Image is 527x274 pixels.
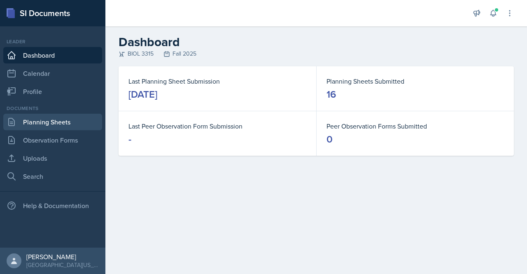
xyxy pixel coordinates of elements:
dt: Peer Observation Forms Submitted [326,121,504,131]
a: Planning Sheets [3,114,102,130]
div: [PERSON_NAME] [26,253,99,261]
div: Documents [3,105,102,112]
dt: Last Planning Sheet Submission [128,76,306,86]
dt: Planning Sheets Submitted [326,76,504,86]
a: Uploads [3,150,102,166]
a: Calendar [3,65,102,82]
div: 16 [326,88,336,101]
div: [GEOGRAPHIC_DATA][US_STATE] [26,261,99,269]
div: [DATE] [128,88,157,101]
dt: Last Peer Observation Form Submission [128,121,306,131]
a: Dashboard [3,47,102,63]
div: Leader [3,38,102,45]
a: Profile [3,83,102,100]
div: BIOL 3315 Fall 2025 [119,49,514,58]
div: 0 [326,133,333,146]
h2: Dashboard [119,35,514,49]
a: Search [3,168,102,185]
div: Help & Documentation [3,197,102,214]
a: Observation Forms [3,132,102,148]
div: - [128,133,131,146]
